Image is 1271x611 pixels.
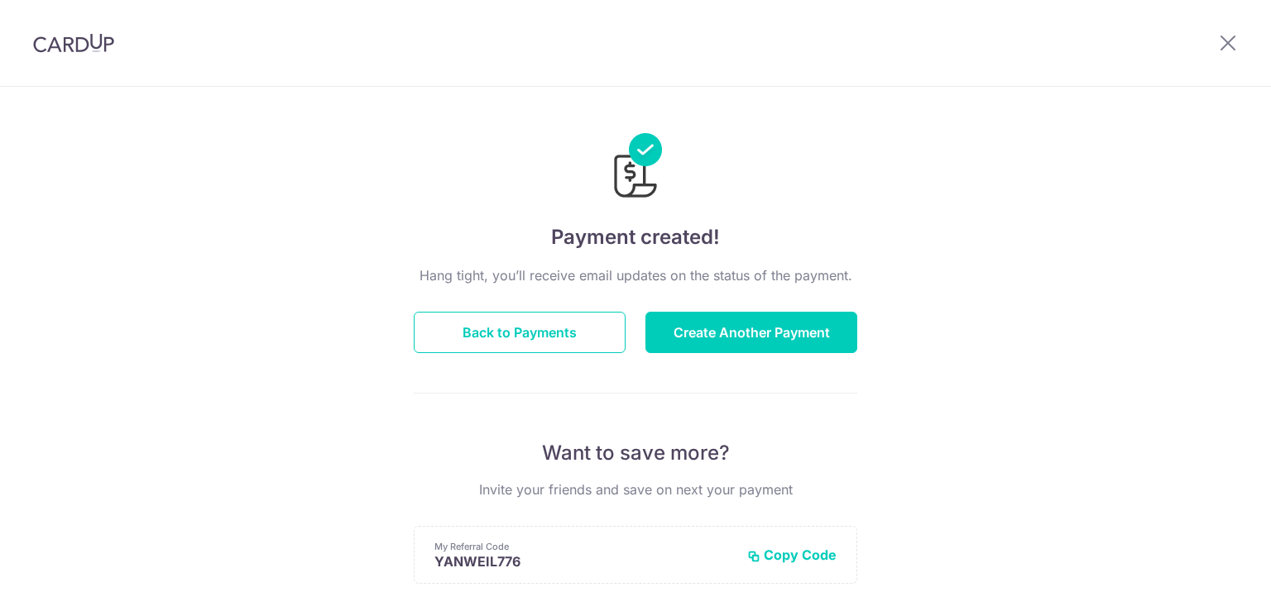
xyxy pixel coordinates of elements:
[434,540,734,553] p: My Referral Code
[747,547,837,563] button: Copy Code
[434,553,734,570] p: YANWEIL776
[33,33,114,53] img: CardUp
[414,265,857,285] p: Hang tight, you’ll receive email updates on the status of the payment.
[645,312,857,353] button: Create Another Payment
[609,133,662,203] img: Payments
[414,480,857,499] p: Invite your friends and save on next your payment
[414,440,857,466] p: Want to save more?
[414,222,857,252] h4: Payment created!
[414,312,626,353] button: Back to Payments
